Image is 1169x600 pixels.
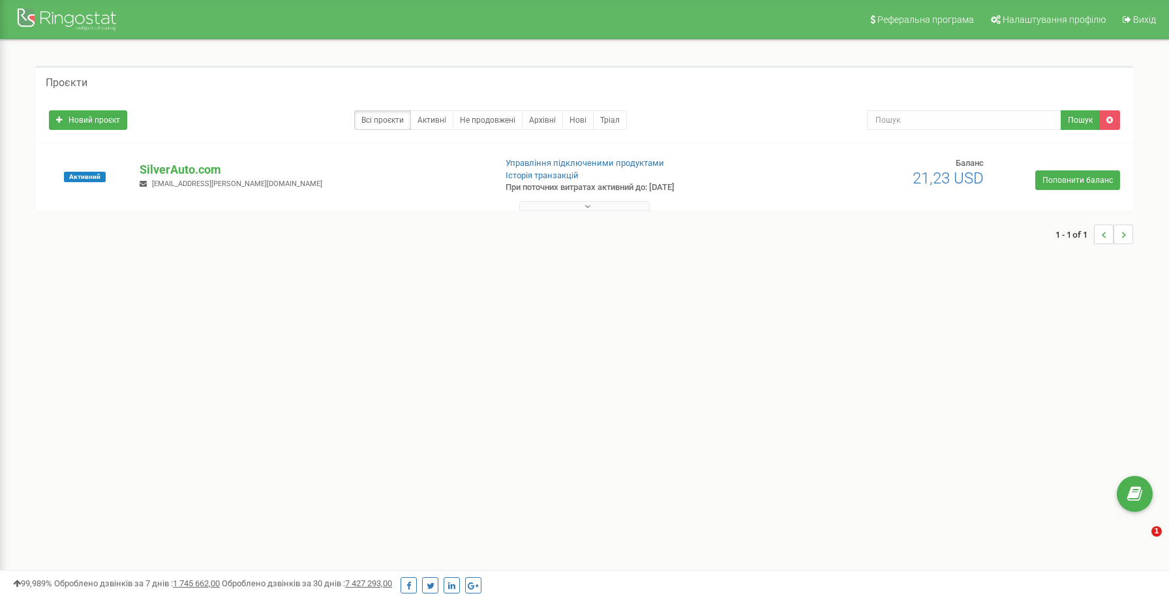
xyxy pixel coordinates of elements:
[506,182,759,194] p: При поточних витратах активний до: [DATE]
[913,169,984,187] span: 21,23 USD
[173,578,220,588] u: 1 745 662,00
[345,578,392,588] u: 7 427 293,00
[877,14,974,25] span: Реферальна програма
[222,578,392,588] span: Оброблено дзвінків за 30 днів :
[13,578,52,588] span: 99,989%
[410,110,453,130] a: Активні
[64,172,106,182] span: Активний
[506,158,664,168] a: Управління підключеними продуктами
[506,170,579,180] a: Історія транзакцій
[54,578,220,588] span: Оброблено дзвінків за 7 днів :
[562,110,594,130] a: Нові
[1035,170,1120,190] a: Поповнити баланс
[140,161,483,178] p: SilverAuto.сom
[1003,14,1106,25] span: Налаштування профілю
[1151,526,1162,537] span: 1
[49,110,127,130] a: Новий проєкт
[867,110,1061,130] input: Пошук
[1133,14,1156,25] span: Вихід
[453,110,523,130] a: Не продовжені
[522,110,563,130] a: Архівні
[1055,225,1094,244] span: 1 - 1 of 1
[956,158,984,168] span: Баланс
[593,110,627,130] a: Тріал
[1125,526,1156,558] iframe: Intercom live chat
[1061,110,1100,130] button: Пошук
[354,110,411,130] a: Всі проєкти
[1055,212,1133,257] nav: ...
[152,180,322,188] span: [EMAIL_ADDRESS][PERSON_NAME][DOMAIN_NAME]
[46,77,87,89] h5: Проєкти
